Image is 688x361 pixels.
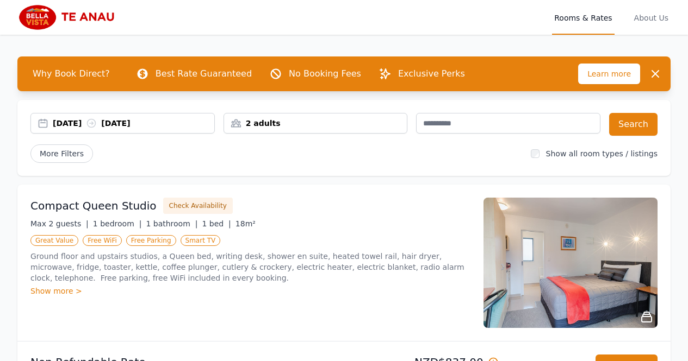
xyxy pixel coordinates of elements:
[30,251,470,283] p: Ground floor and upstairs studios, a Queen bed, writing desk, shower en suite, heated towel rail,...
[609,113,658,136] button: Search
[83,235,122,246] span: Free WiFi
[224,118,407,129] div: 2 adults
[30,235,78,246] span: Great Value
[235,219,256,228] span: 18m²
[93,219,142,228] span: 1 bedroom |
[30,144,93,163] span: More Filters
[24,63,119,85] span: Why Book Direct?
[181,235,221,246] span: Smart TV
[398,67,465,80] p: Exclusive Perks
[30,198,157,213] h3: Compact Queen Studio
[289,67,361,80] p: No Booking Fees
[202,219,231,228] span: 1 bed |
[53,118,214,129] div: [DATE] [DATE]
[17,4,122,30] img: Bella Vista Te Anau
[156,67,252,80] p: Best Rate Guaranteed
[546,149,658,158] label: Show all room types / listings
[126,235,176,246] span: Free Parking
[30,286,470,296] div: Show more >
[30,219,89,228] span: Max 2 guests |
[146,219,197,228] span: 1 bathroom |
[578,64,640,84] span: Learn more
[163,198,233,214] button: Check Availability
